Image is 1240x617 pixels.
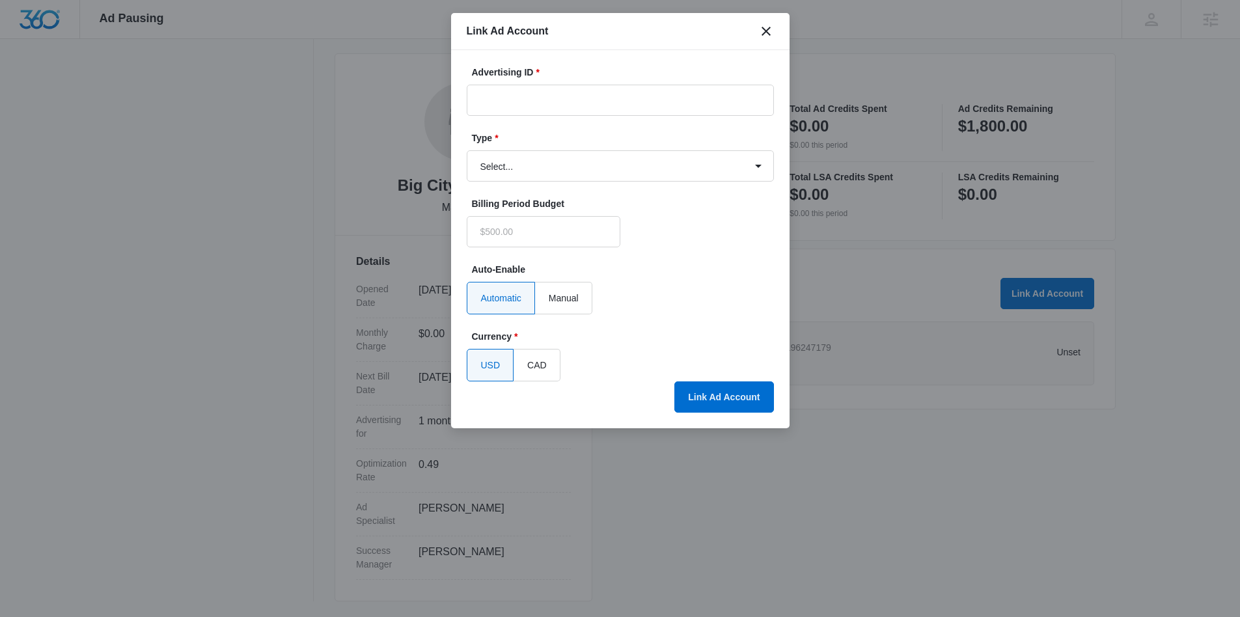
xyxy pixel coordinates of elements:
[472,197,626,211] label: Billing Period Budget
[472,330,779,344] label: Currency
[472,66,779,79] label: Advertising ID
[472,131,779,145] label: Type
[535,282,592,314] label: Manual
[758,23,774,39] button: close
[467,349,514,381] label: USD
[467,282,535,314] label: Automatic
[472,263,779,277] label: Auto-Enable
[514,349,560,381] label: CAD
[467,23,549,39] h1: Link Ad Account
[674,381,773,413] button: Link Ad Account
[467,216,620,247] input: $500.00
